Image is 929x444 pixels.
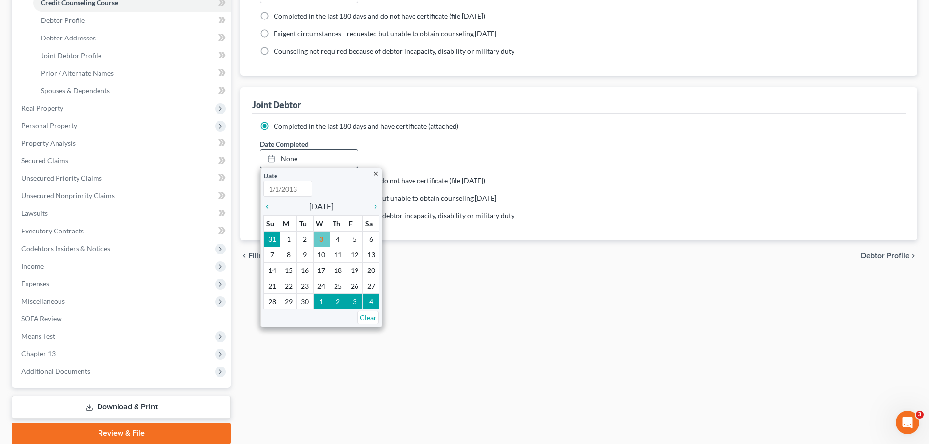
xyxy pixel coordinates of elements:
[346,294,363,309] td: 3
[367,203,379,211] i: chevron_right
[861,252,917,260] button: Debtor Profile chevron_right
[363,216,379,232] th: Sa
[33,47,231,64] a: Joint Debtor Profile
[264,294,280,309] td: 28
[274,122,458,130] span: Completed in the last 180 days and have certificate (attached)
[263,181,312,197] input: 1/1/2013
[313,294,330,309] td: 1
[240,252,309,260] button: chevron_left Filing Information
[240,252,248,260] i: chevron_left
[313,263,330,278] td: 17
[916,411,924,419] span: 3
[296,216,313,232] th: Tu
[330,216,346,232] th: Th
[21,297,65,305] span: Miscellaneous
[309,200,334,212] span: [DATE]
[330,278,346,294] td: 25
[41,51,101,59] span: Joint Debtor Profile
[367,200,379,212] a: chevron_right
[14,205,231,222] a: Lawsuits
[330,294,346,309] td: 2
[346,247,363,263] td: 12
[252,99,301,111] div: Joint Debtor
[21,314,62,323] span: SOFA Review
[363,294,379,309] td: 4
[313,216,330,232] th: W
[21,349,56,358] span: Chapter 13
[330,232,346,247] td: 4
[33,12,231,29] a: Debtor Profile
[14,310,231,328] a: SOFA Review
[372,168,379,179] a: close
[280,263,297,278] td: 15
[372,170,379,177] i: close
[14,222,231,240] a: Executory Contracts
[21,139,76,147] span: Property Analysis
[346,263,363,278] td: 19
[313,278,330,294] td: 24
[313,247,330,263] td: 10
[12,396,231,419] a: Download & Print
[14,187,231,205] a: Unsecured Nonpriority Claims
[33,64,231,82] a: Prior / Alternate Names
[296,247,313,263] td: 9
[280,278,297,294] td: 22
[264,247,280,263] td: 7
[21,332,55,340] span: Means Test
[14,170,231,187] a: Unsecured Priority Claims
[263,171,277,181] label: Date
[363,263,379,278] td: 20
[263,203,276,211] i: chevron_left
[21,227,84,235] span: Executory Contracts
[274,29,496,38] span: Exigent circumstances - requested but unable to obtain counseling [DATE]
[330,247,346,263] td: 11
[21,192,115,200] span: Unsecured Nonpriority Claims
[41,16,85,24] span: Debtor Profile
[41,34,96,42] span: Debtor Addresses
[264,232,280,247] td: 31
[274,47,514,55] span: Counseling not required because of debtor incapacity, disability or military duty
[260,139,309,149] label: Date Completed
[280,294,297,309] td: 29
[357,311,379,324] a: Clear
[346,232,363,247] td: 5
[296,278,313,294] td: 23
[346,278,363,294] td: 26
[264,278,280,294] td: 21
[41,69,114,77] span: Prior / Alternate Names
[21,367,90,375] span: Additional Documents
[21,262,44,270] span: Income
[248,252,309,260] span: Filing Information
[296,294,313,309] td: 30
[280,216,297,232] th: M
[21,209,48,217] span: Lawsuits
[21,121,77,130] span: Personal Property
[263,200,276,212] a: chevron_left
[861,252,909,260] span: Debtor Profile
[264,263,280,278] td: 14
[274,194,496,202] span: Exigent circumstances - requested but unable to obtain counseling [DATE]
[14,152,231,170] a: Secured Claims
[21,244,110,252] span: Codebtors Insiders & Notices
[909,252,917,260] i: chevron_right
[896,411,919,434] iframe: Intercom live chat
[41,86,110,95] span: Spouses & Dependents
[33,82,231,99] a: Spouses & Dependents
[21,156,68,165] span: Secured Claims
[296,232,313,247] td: 2
[274,12,485,20] span: Completed in the last 180 days and do not have certificate (file [DATE])
[330,263,346,278] td: 18
[12,423,231,444] a: Review & File
[33,29,231,47] a: Debtor Addresses
[14,135,231,152] a: Property Analysis
[264,216,280,232] th: Su
[296,263,313,278] td: 16
[274,212,514,220] span: Counseling not required because of debtor incapacity, disability or military duty
[21,104,63,112] span: Real Property
[280,247,297,263] td: 8
[21,174,102,182] span: Unsecured Priority Claims
[21,279,49,288] span: Expenses
[280,232,297,247] td: 1
[313,232,330,247] td: 3
[363,232,379,247] td: 6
